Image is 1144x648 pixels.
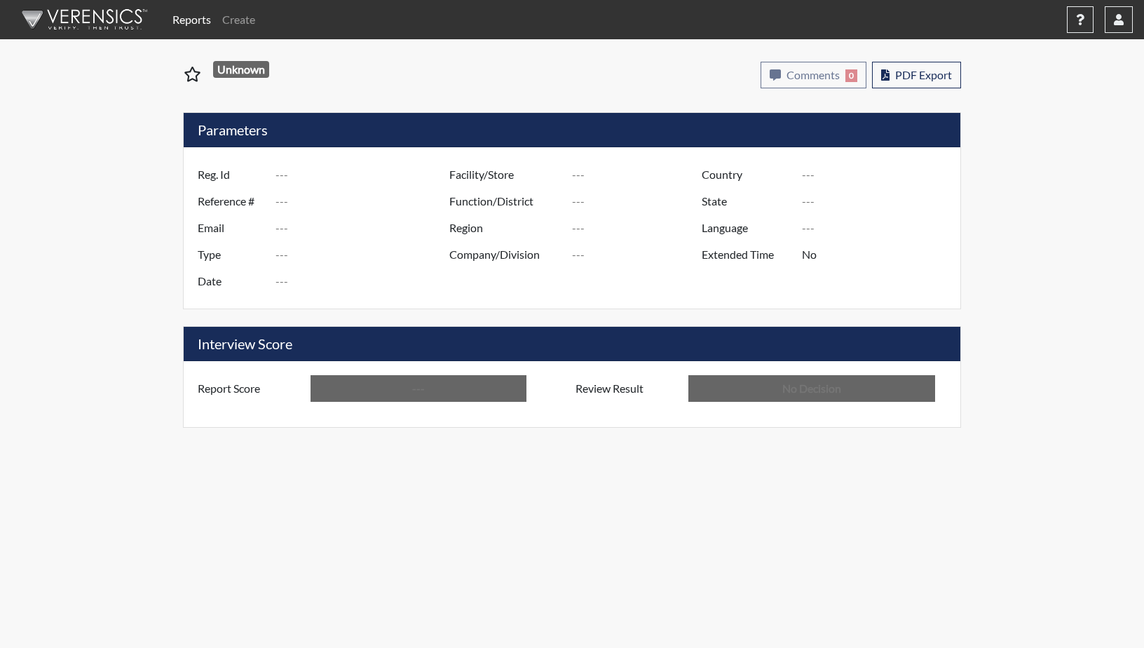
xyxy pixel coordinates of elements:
label: Language [691,215,802,241]
label: Region [439,215,572,241]
label: Country [691,161,802,188]
input: --- [311,375,526,402]
input: --- [275,241,453,268]
span: PDF Export [895,68,952,81]
input: --- [572,188,705,215]
label: Function/District [439,188,572,215]
input: --- [802,241,957,268]
span: Unknown [213,61,270,78]
input: --- [802,215,957,241]
label: Review Result [565,375,688,402]
label: Email [187,215,275,241]
input: --- [802,188,957,215]
label: State [691,188,802,215]
input: --- [572,161,705,188]
input: --- [275,188,453,215]
input: No Decision [688,375,935,402]
span: 0 [845,69,857,82]
a: Create [217,6,261,34]
h5: Interview Score [184,327,960,361]
label: Extended Time [691,241,802,268]
input: --- [802,161,957,188]
label: Type [187,241,275,268]
button: Comments0 [761,62,866,88]
label: Facility/Store [439,161,572,188]
input: --- [275,215,453,241]
label: Company/Division [439,241,572,268]
label: Reference # [187,188,275,215]
label: Date [187,268,275,295]
input: --- [275,161,453,188]
button: PDF Export [872,62,961,88]
label: Reg. Id [187,161,275,188]
label: Report Score [187,375,311,402]
a: Reports [167,6,217,34]
input: --- [572,241,705,268]
input: --- [572,215,705,241]
h5: Parameters [184,113,960,147]
input: --- [275,268,453,295]
span: Comments [786,68,840,81]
